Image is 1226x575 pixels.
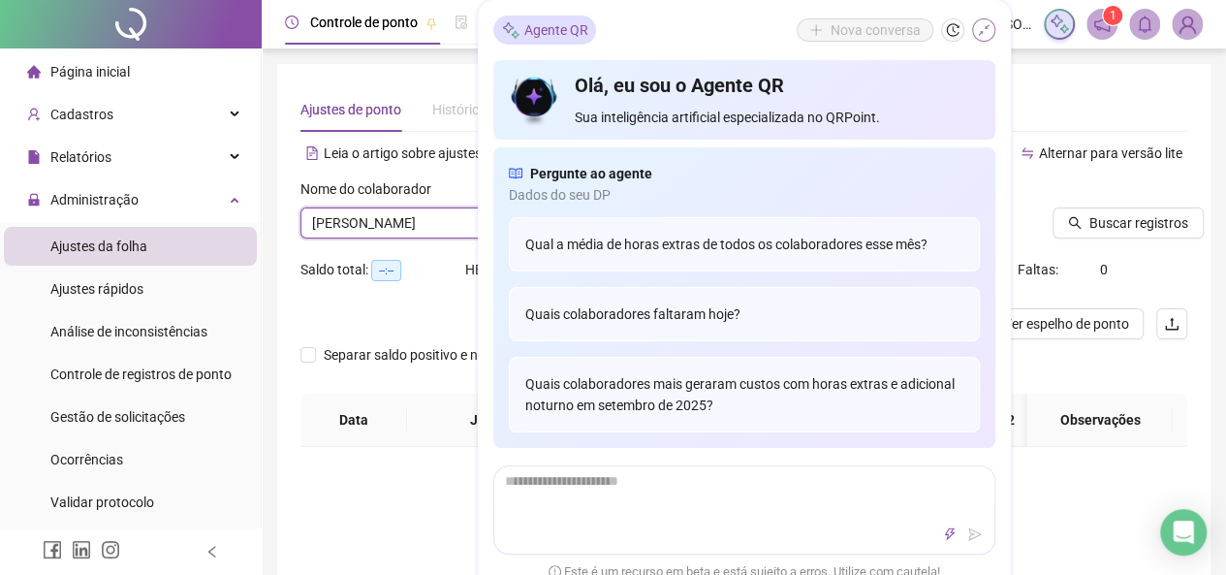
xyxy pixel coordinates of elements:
div: Open Intercom Messenger [1160,509,1207,556]
img: sparkle-icon.fc2bf0ac1784a2077858766a79e2daf3.svg [1049,14,1070,35]
span: shrink [977,23,990,37]
span: Página inicial [50,64,130,80]
span: 1 [1110,9,1116,22]
img: icon [509,72,560,128]
span: Buscar registros [1089,212,1188,234]
h4: Olá, eu sou o Agente QR [575,72,979,99]
img: 55879 [1173,10,1202,39]
span: bell [1136,16,1153,33]
span: Ajustes de ponto [300,102,401,117]
span: facebook [43,540,62,559]
div: Quais colaboradores mais geraram custos com horas extras e adicional noturno em setembro de 2025? [509,357,980,432]
span: Gestão de solicitações [50,409,185,425]
div: Saldo total: [300,259,465,281]
span: user-add [27,108,41,121]
span: Separar saldo positivo e negativo? [316,344,537,366]
span: Histórico de ajustes [432,102,550,117]
span: lock [27,193,41,207]
span: instagram [101,540,120,559]
span: Administração [50,192,139,208]
th: Observações [1027,394,1173,447]
div: Agente QR [493,16,596,45]
span: file-text [305,146,319,160]
span: upload [1164,316,1179,332]
button: send [963,523,987,546]
span: read [509,163,522,184]
span: Observações [1043,409,1157,431]
span: left [205,545,219,559]
button: Buscar registros [1053,208,1204,239]
span: file-done [455,16,468,29]
span: Faltas: [1018,262,1061,277]
div: HE 1: [465,259,562,281]
th: Jornadas [407,394,591,447]
th: Data [300,394,407,447]
label: Nome do colaborador [300,178,444,200]
span: thunderbolt [943,527,957,541]
span: Validar protocolo [50,495,154,510]
img: sparkle-icon.fc2bf0ac1784a2077858766a79e2daf3.svg [501,20,520,41]
div: Quais colaboradores faltaram hoje? [509,287,980,341]
span: pushpin [425,17,437,29]
span: LETICIA FEITOSA [312,208,574,238]
span: swap [1021,146,1034,160]
span: clock-circle [285,16,299,29]
span: search [1068,216,1082,230]
button: Ver espelho de ponto [987,308,1144,339]
span: Controle de registros de ponto [50,367,232,382]
span: Dados do seu DP [509,184,980,206]
span: Relatórios [50,149,111,165]
span: linkedin [72,540,91,559]
div: Qual a média de horas extras de todos os colaboradores esse mês? [509,217,980,272]
span: notification [1093,16,1111,33]
sup: 1 [1103,6,1122,25]
span: Ajustes da folha [50,239,147,254]
span: Ocorrências [50,452,123,467]
span: Controle de ponto [310,15,418,30]
span: history [946,23,959,37]
span: Ver espelho de ponto [1002,313,1128,335]
button: Nova conversa [797,18,933,42]
span: Análise de inconsistências [50,324,207,339]
span: 0 [1100,262,1108,277]
span: Cadastros [50,107,113,122]
span: Pergunte ao agente [530,163,652,184]
span: Sua inteligência artificial especializada no QRPoint. [575,107,979,128]
div: Não há dados [324,540,1164,561]
span: Ajustes rápidos [50,281,143,297]
span: --:-- [371,260,401,281]
span: Alternar para versão lite [1039,145,1182,161]
span: file [27,150,41,164]
span: Leia o artigo sobre ajustes [324,145,482,161]
span: home [27,65,41,79]
button: thunderbolt [938,523,961,546]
